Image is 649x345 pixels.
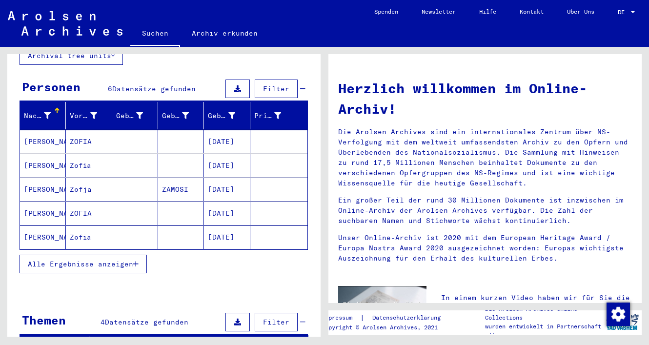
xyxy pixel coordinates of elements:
a: Impressum [322,313,360,323]
p: Unser Online-Archiv ist 2020 mit dem European Heritage Award / Europa Nostra Award 2020 ausgezeic... [338,233,632,264]
div: Prisoner # [254,111,281,121]
div: Geburt‏ [162,108,203,123]
p: Die Arolsen Archives Online-Collections [485,304,603,322]
img: Arolsen_neg.svg [8,11,122,36]
img: Zustimmung ändern [607,303,630,326]
mat-cell: ZOFIA [66,130,112,153]
div: Nachname [24,111,51,121]
mat-header-cell: Vorname [66,102,112,129]
p: wurden entwickelt in Partnerschaft mit [485,322,603,340]
mat-cell: [DATE] [204,154,250,177]
div: Prisoner # [254,108,296,123]
a: Archiv erkunden [180,21,269,45]
p: Copyright © Arolsen Archives, 2021 [322,323,452,332]
span: Datensätze gefunden [112,84,196,93]
div: Zustimmung ändern [606,302,629,325]
img: yv_logo.png [604,310,641,334]
mat-header-cell: Geburtsdatum [204,102,250,129]
mat-cell: Zofia [66,154,112,177]
div: Themen [22,311,66,329]
span: Filter [263,318,289,326]
a: Datenschutzerklärung [365,313,452,323]
div: Vorname [70,108,111,123]
div: Geburt‏ [162,111,189,121]
span: Datensätze gefunden [105,318,188,326]
div: Geburtsname [116,111,143,121]
p: Ein großer Teil der rund 30 Millionen Dokumente ist inzwischen im Online-Archiv der Arolsen Archi... [338,195,632,226]
mat-header-cell: Geburt‏ [158,102,204,129]
div: Vorname [70,111,97,121]
mat-cell: [PERSON_NAME] [20,202,66,225]
mat-cell: Zofia [66,225,112,249]
mat-cell: [DATE] [204,178,250,201]
img: video.jpg [338,286,426,334]
mat-cell: [PERSON_NAME] [20,225,66,249]
button: Archival tree units [20,46,123,65]
span: Alle Ergebnisse anzeigen [28,260,133,268]
mat-cell: [PERSON_NAME] [20,154,66,177]
div: Nachname [24,108,65,123]
span: 6 [108,84,112,93]
mat-header-cell: Geburtsname [112,102,158,129]
div: Geburtsdatum [208,108,249,123]
mat-cell: ZAMOSI [158,178,204,201]
button: Filter [255,80,298,98]
h1: Herzlich willkommen im Online-Archiv! [338,78,632,119]
mat-cell: [PERSON_NAME] [20,178,66,201]
div: Geburtsdatum [208,111,235,121]
div: Personen [22,78,81,96]
mat-cell: Zofja [66,178,112,201]
span: DE [618,9,629,16]
p: Die Arolsen Archives sind ein internationales Zentrum über NS-Verfolgung mit dem weltweit umfasse... [338,127,632,188]
button: Filter [255,313,298,331]
p: In einem kurzen Video haben wir für Sie die wichtigsten Tipps für die Suche im Online-Archiv zusa... [441,293,632,324]
button: Alle Ergebnisse anzeigen [20,255,147,273]
span: 4 [101,318,105,326]
a: Suchen [130,21,180,47]
mat-cell: [DATE] [204,202,250,225]
mat-header-cell: Nachname [20,102,66,129]
mat-cell: [DATE] [204,130,250,153]
mat-cell: ZOFIA [66,202,112,225]
mat-header-cell: Prisoner # [250,102,307,129]
span: Filter [263,84,289,93]
div: Geburtsname [116,108,158,123]
mat-cell: [DATE] [204,225,250,249]
mat-cell: [PERSON_NAME] [20,130,66,153]
div: | [322,313,452,323]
